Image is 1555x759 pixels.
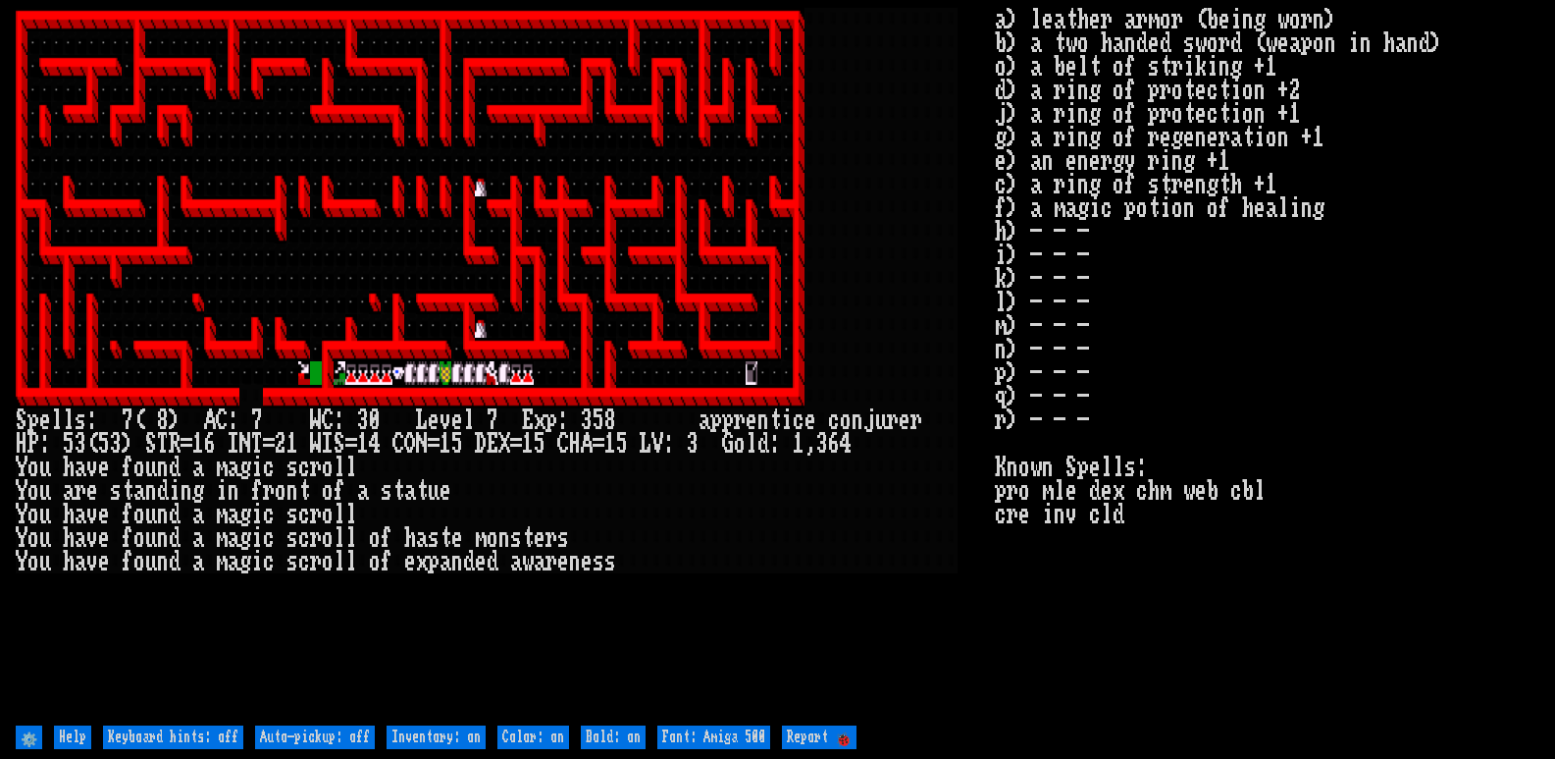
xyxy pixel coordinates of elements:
div: o [322,550,334,573]
div: n [157,550,169,573]
div: 3 [816,432,828,456]
div: o [487,526,498,550]
div: o [322,526,334,550]
div: u [428,479,440,503]
div: X [498,432,510,456]
div: m [216,550,228,573]
div: s [286,550,298,573]
div: l [51,408,63,432]
div: 4 [840,432,852,456]
div: R [169,432,181,456]
div: G [722,432,734,456]
div: c [298,526,310,550]
div: o [734,432,746,456]
div: x [534,408,545,432]
div: e [746,408,757,432]
div: f [251,479,263,503]
div: l [334,503,345,526]
div: o [322,479,334,503]
div: e [428,408,440,432]
div: e [581,550,593,573]
div: f [122,526,133,550]
input: Color: on [497,726,569,749]
div: r [310,456,322,479]
div: r [263,479,275,503]
div: 5 [534,432,545,456]
div: o [275,479,286,503]
div: t [298,479,310,503]
div: g [239,550,251,573]
div: l [334,550,345,573]
div: Y [16,550,27,573]
div: r [910,408,922,432]
div: n [569,550,581,573]
div: e [86,479,98,503]
div: h [63,456,75,479]
div: l [345,550,357,573]
div: m [475,526,487,550]
div: s [381,479,392,503]
div: u [145,550,157,573]
input: Auto-pickup: off [255,726,375,749]
div: W [310,408,322,432]
div: j [863,408,875,432]
div: 1 [604,432,616,456]
div: e [534,526,545,550]
div: O [404,432,416,456]
div: d [169,456,181,479]
div: E [522,408,534,432]
div: h [404,526,416,550]
div: N [239,432,251,456]
div: o [369,526,381,550]
div: o [133,550,145,573]
div: A [204,408,216,432]
div: n [157,503,169,526]
div: a [404,479,416,503]
div: e [451,526,463,550]
div: o [133,526,145,550]
div: c [263,526,275,550]
div: c [263,503,275,526]
div: 8 [157,408,169,432]
div: i [169,479,181,503]
div: d [463,550,475,573]
div: a [228,550,239,573]
div: o [369,550,381,573]
div: ) [169,408,181,432]
div: l [63,408,75,432]
div: e [804,408,816,432]
div: a [63,479,75,503]
div: l [746,432,757,456]
div: d [169,526,181,550]
div: u [145,526,157,550]
div: , [804,432,816,456]
div: n [757,408,769,432]
div: n [157,526,169,550]
div: = [510,432,522,456]
div: d [757,432,769,456]
div: e [440,479,451,503]
div: H [569,432,581,456]
div: h [63,550,75,573]
div: m [216,503,228,526]
div: s [286,456,298,479]
div: r [734,408,746,432]
div: N [416,432,428,456]
div: r [310,503,322,526]
div: a [416,526,428,550]
div: n [451,550,463,573]
div: v [440,408,451,432]
div: : [769,432,781,456]
div: = [181,432,192,456]
div: a [192,526,204,550]
div: t [769,408,781,432]
div: t [440,526,451,550]
div: r [310,526,322,550]
div: c [298,550,310,573]
div: 1 [357,432,369,456]
div: = [428,432,440,456]
div: : [228,408,239,432]
div: Y [16,503,27,526]
div: v [86,526,98,550]
div: Y [16,456,27,479]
